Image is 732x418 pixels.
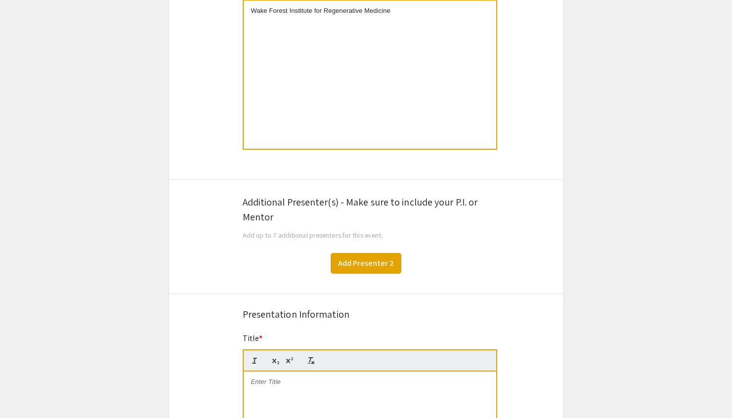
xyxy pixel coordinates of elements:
[331,253,401,274] button: Add Presenter 2
[243,333,263,343] mat-label: Title
[243,195,490,224] div: Additional Presenter(s) - Make sure to include your P.I. or Mentor
[243,230,383,240] span: Add up to 7 additional presenters for this event.
[7,374,42,411] iframe: Chat
[251,6,489,15] p: Wake Forest Institute for Regenerative Medicine
[243,307,490,322] div: Presentation Information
